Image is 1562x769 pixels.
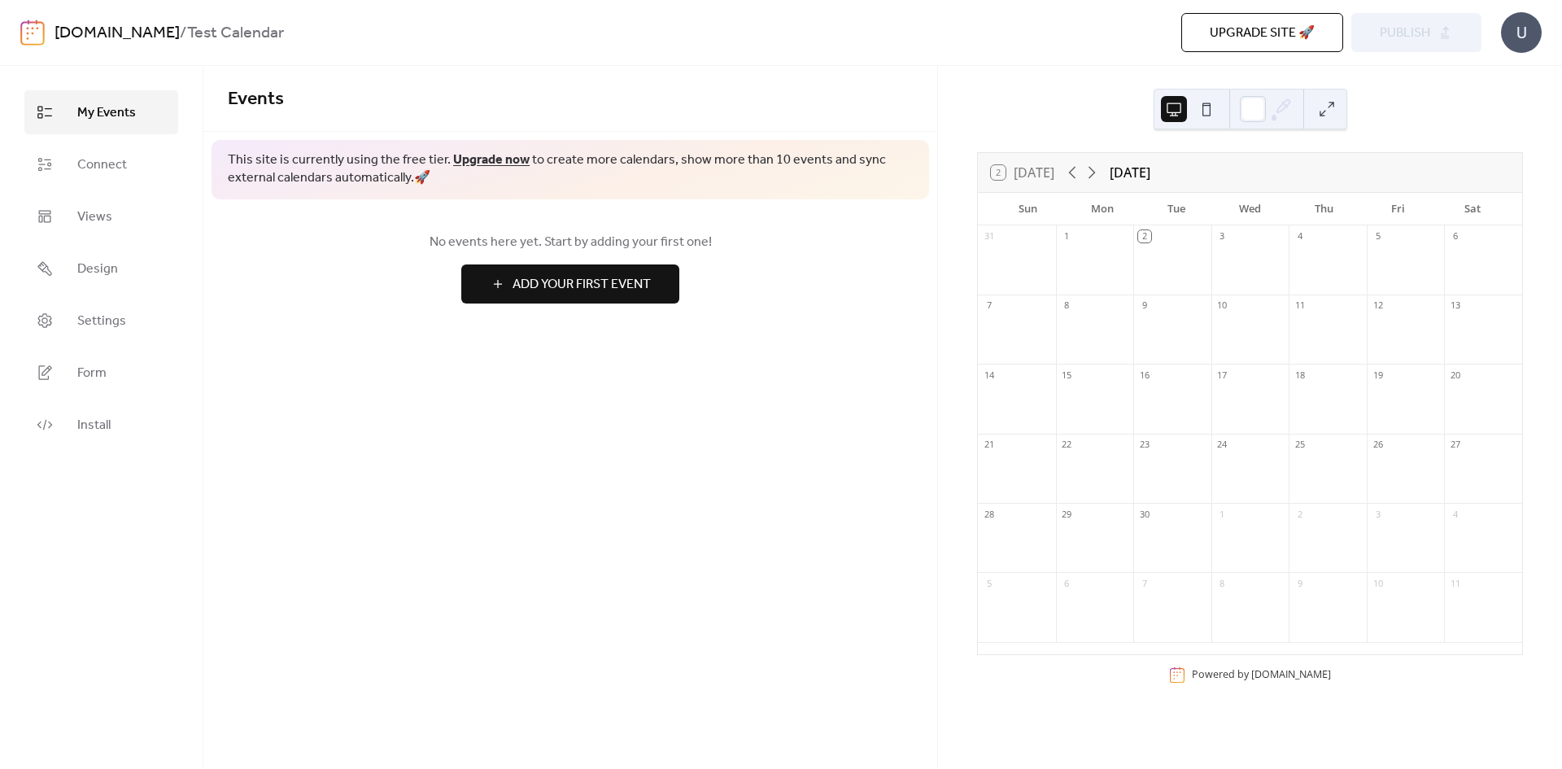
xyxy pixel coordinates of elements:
[1372,508,1384,520] div: 3
[24,90,178,134] a: My Events
[453,147,530,173] a: Upgrade now
[24,403,178,447] a: Install
[1449,439,1461,451] div: 27
[1213,193,1287,225] div: Wed
[1294,439,1306,451] div: 25
[24,194,178,238] a: Views
[77,364,107,383] span: Form
[1216,299,1228,312] div: 10
[77,260,118,279] span: Design
[1372,439,1384,451] div: 26
[55,18,180,49] a: [DOMAIN_NAME]
[983,299,995,312] div: 7
[77,208,112,227] span: Views
[1501,12,1542,53] div: U
[180,18,187,49] b: /
[513,275,651,295] span: Add Your First Event
[1449,230,1461,242] div: 6
[983,369,995,381] div: 14
[1449,299,1461,312] div: 13
[1061,299,1073,312] div: 8
[1372,230,1384,242] div: 5
[1061,369,1073,381] div: 15
[228,233,913,252] span: No events here yet. Start by adding your first one!
[77,103,136,123] span: My Events
[1216,577,1228,589] div: 8
[1449,577,1461,589] div: 11
[1216,508,1228,520] div: 1
[1192,668,1331,682] div: Powered by
[1061,230,1073,242] div: 1
[1449,369,1461,381] div: 20
[1138,508,1150,520] div: 30
[24,299,178,343] a: Settings
[1294,577,1306,589] div: 9
[1210,24,1315,43] span: Upgrade site 🚀
[77,416,111,435] span: Install
[77,155,127,175] span: Connect
[1061,508,1073,520] div: 29
[1216,230,1228,242] div: 3
[77,312,126,331] span: Settings
[1181,13,1343,52] button: Upgrade site 🚀
[1372,369,1384,381] div: 19
[1372,299,1384,312] div: 12
[1294,230,1306,242] div: 4
[1287,193,1361,225] div: Thu
[991,193,1065,225] div: Sun
[1110,163,1150,182] div: [DATE]
[1138,577,1150,589] div: 7
[1251,668,1331,682] a: [DOMAIN_NAME]
[1435,193,1509,225] div: Sat
[1449,508,1461,520] div: 4
[983,230,995,242] div: 31
[1138,439,1150,451] div: 23
[1061,439,1073,451] div: 22
[1361,193,1435,225] div: Fri
[228,264,913,304] a: Add Your First Event
[24,247,178,291] a: Design
[983,577,995,589] div: 5
[1138,369,1150,381] div: 16
[228,81,284,117] span: Events
[1138,230,1150,242] div: 2
[983,439,995,451] div: 21
[20,20,45,46] img: logo
[1138,299,1150,312] div: 9
[1216,369,1228,381] div: 17
[24,142,178,186] a: Connect
[1294,508,1306,520] div: 2
[24,351,178,395] a: Form
[1061,577,1073,589] div: 6
[1372,577,1384,589] div: 10
[1294,299,1306,312] div: 11
[1216,439,1228,451] div: 24
[187,18,284,49] b: Test Calendar
[1294,369,1306,381] div: 18
[983,508,995,520] div: 28
[1065,193,1139,225] div: Mon
[461,264,679,304] button: Add Your First Event
[228,151,913,188] span: This site is currently using the free tier. to create more calendars, show more than 10 events an...
[1139,193,1213,225] div: Tue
